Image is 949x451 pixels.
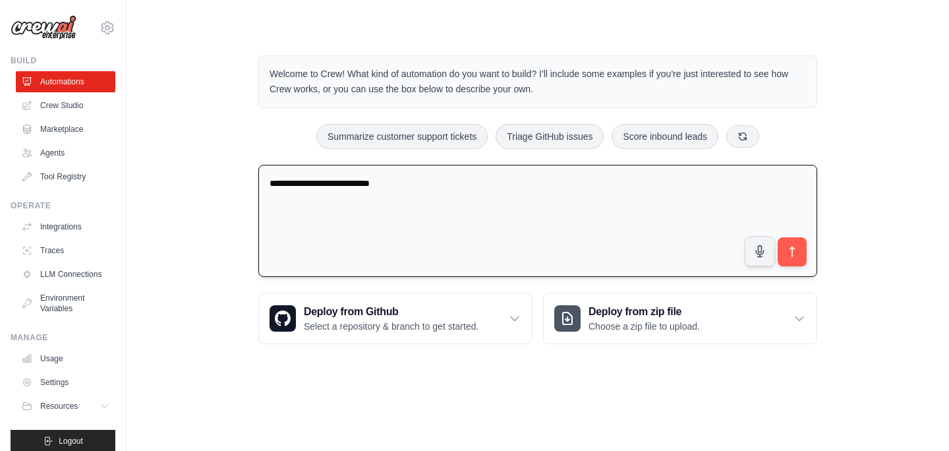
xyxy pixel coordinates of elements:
h3: Deploy from Github [304,304,478,320]
p: Choose a zip file to upload. [589,320,700,333]
button: Triage GitHub issues [496,124,604,149]
h3: Deploy from zip file [589,304,700,320]
div: Operate [11,200,115,211]
img: Logo [11,15,76,40]
span: Resources [40,401,78,411]
a: Environment Variables [16,287,115,319]
p: Welcome to Crew! What kind of automation do you want to build? I'll include some examples if you'... [270,67,806,97]
button: Resources [16,396,115,417]
span: Logout [59,436,83,446]
a: Crew Studio [16,95,115,116]
div: Manage [11,332,115,343]
a: Settings [16,372,115,393]
a: Traces [16,240,115,261]
a: Marketplace [16,119,115,140]
div: Build [11,55,115,66]
a: Usage [16,348,115,369]
p: Select a repository & branch to get started. [304,320,478,333]
a: Integrations [16,216,115,237]
a: Automations [16,71,115,92]
a: Agents [16,142,115,164]
button: Score inbound leads [612,124,718,149]
iframe: Chat Widget [883,388,949,451]
button: Summarize customer support tickets [316,124,488,149]
a: Tool Registry [16,166,115,187]
a: LLM Connections [16,264,115,285]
